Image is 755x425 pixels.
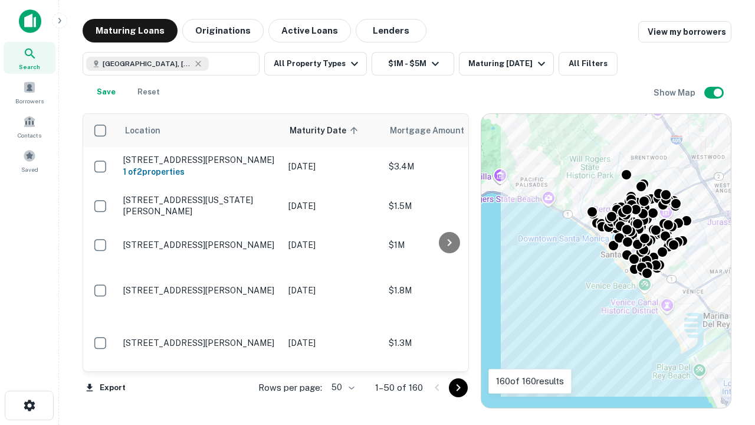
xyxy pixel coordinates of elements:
iframe: Chat Widget [696,331,755,387]
span: Maturity Date [290,123,362,138]
button: Originations [182,19,264,42]
button: Reset [130,80,168,104]
p: $1.8M [389,284,507,297]
p: [STREET_ADDRESS][PERSON_NAME] [123,155,277,165]
button: Maturing Loans [83,19,178,42]
p: 160 of 160 results [496,374,564,388]
button: Save your search to get updates of matches that match your search criteria. [87,80,125,104]
button: $1M - $5M [372,52,454,76]
p: [DATE] [288,336,377,349]
p: $1.3M [389,336,507,349]
span: Search [19,62,40,71]
button: Lenders [356,19,426,42]
th: Mortgage Amount [383,114,513,147]
button: Export [83,379,129,397]
h6: 1 of 2 properties [123,165,277,178]
a: Borrowers [4,76,55,108]
p: [DATE] [288,160,377,173]
p: [STREET_ADDRESS][PERSON_NAME] [123,285,277,296]
p: [DATE] [288,200,377,212]
p: [STREET_ADDRESS][PERSON_NAME] [123,338,277,348]
span: Saved [21,165,38,174]
img: capitalize-icon.png [19,9,41,33]
button: All Filters [559,52,618,76]
p: $1.5M [389,200,507,212]
span: [GEOGRAPHIC_DATA], [GEOGRAPHIC_DATA], [GEOGRAPHIC_DATA] [103,58,191,69]
div: Maturing [DATE] [468,57,549,71]
p: 1–50 of 160 [375,381,423,395]
th: Location [117,114,283,147]
button: Go to next page [449,378,468,397]
p: [DATE] [288,284,377,297]
a: Search [4,42,55,74]
p: [STREET_ADDRESS][US_STATE][PERSON_NAME] [123,195,277,216]
p: $1M [389,238,507,251]
p: $3.4M [389,160,507,173]
button: Active Loans [268,19,351,42]
span: Borrowers [15,96,44,106]
button: Maturing [DATE] [459,52,554,76]
h6: Show Map [654,86,697,99]
th: Maturity Date [283,114,383,147]
p: Rows per page: [258,381,322,395]
span: Contacts [18,130,41,140]
a: Contacts [4,110,55,142]
p: [STREET_ADDRESS][PERSON_NAME] [123,240,277,250]
a: View my borrowers [638,21,731,42]
div: 50 [327,379,356,396]
button: All Property Types [264,52,367,76]
div: 0 0 [481,114,731,408]
span: Mortgage Amount [390,123,480,138]
span: Location [124,123,160,138]
a: Saved [4,145,55,176]
p: [DATE] [288,238,377,251]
